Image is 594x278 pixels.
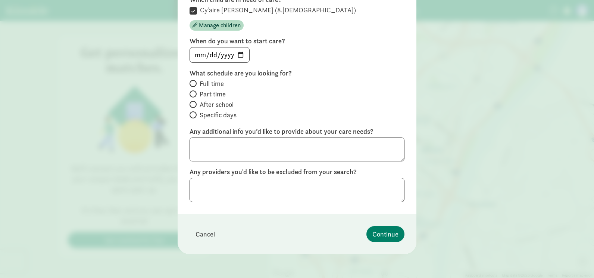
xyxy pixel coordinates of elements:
span: Manage children [199,21,241,30]
span: Full time [200,79,224,88]
button: Manage children [190,20,244,31]
span: Continue [372,229,398,239]
button: Continue [366,226,404,242]
label: What schedule are you looking for? [190,69,404,78]
label: Any providers you'd like to be excluded from your search? [190,167,404,176]
span: Cancel [196,229,215,239]
span: After school [200,100,234,109]
label: When do you want to start care? [190,37,404,46]
label: Cy’aire [PERSON_NAME] (8.[DEMOGRAPHIC_DATA]) [197,6,356,15]
span: Part time [200,90,226,99]
span: Specific days [200,111,237,120]
button: Cancel [190,226,221,242]
label: Any additional info you’d like to provide about your care needs? [190,127,404,136]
